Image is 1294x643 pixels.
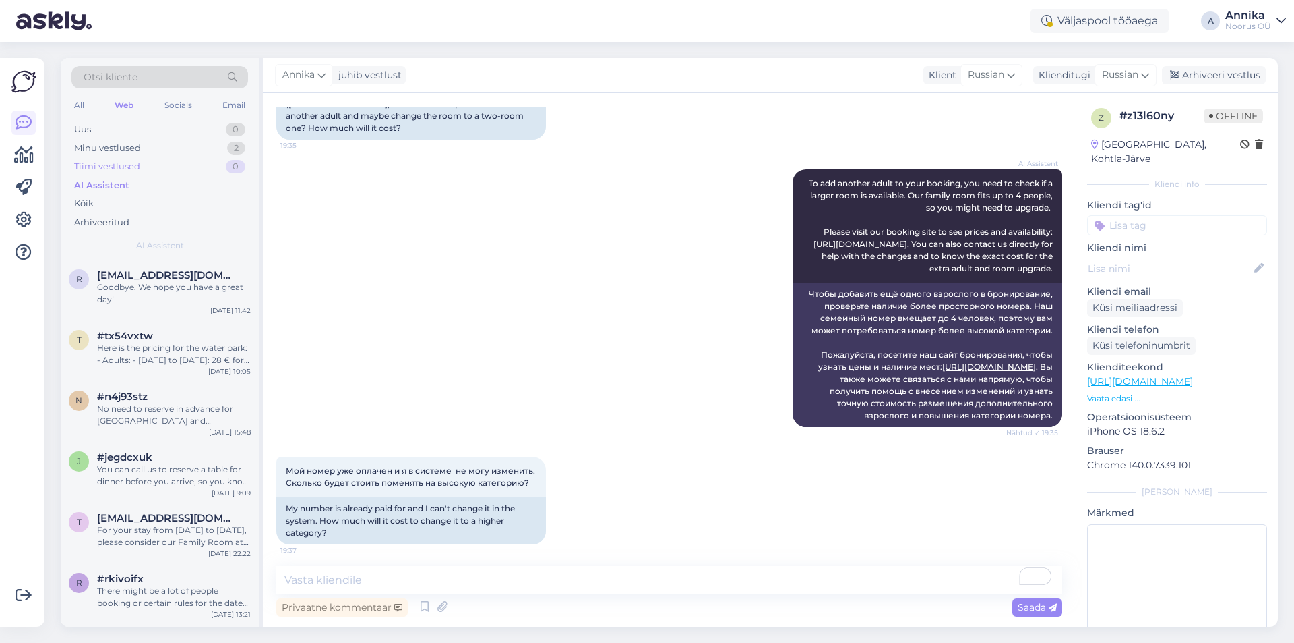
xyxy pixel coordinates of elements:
a: AnnikaNoorus OÜ [1225,10,1286,32]
div: 2 [227,142,245,155]
p: Kliendi tag'id [1087,198,1267,213]
div: Socials [162,96,195,114]
div: Hello. I have booked a family room 2 adults and 2 children ([DEMOGRAPHIC_DATA]). 14-16.09.25 Is i... [276,80,546,140]
span: t [77,517,82,527]
p: iPhone OS 18.6.2 [1087,424,1267,439]
input: Lisa nimi [1088,261,1252,276]
span: Russian [968,67,1004,82]
div: Arhiveeritud [74,216,129,229]
div: Noorus OÜ [1225,21,1271,32]
div: Here is the pricing for the water park: - Adults: - [DATE] to [DATE]: 28 € for 4 hours - [DATE] a... [97,342,251,366]
div: Privaatne kommentaar [276,598,408,617]
div: There might be a lot of people booking or certain rules for the dates you picked. I can help you ... [97,585,251,609]
div: Goodbye. We hope you have a great day! [97,281,251,306]
div: AI Assistent [74,179,129,192]
p: Kliendi email [1087,285,1267,299]
span: Russian [1102,67,1138,82]
div: Uus [74,123,91,136]
div: Küsi telefoninumbrit [1087,337,1196,355]
p: Klienditeekond [1087,360,1267,374]
a: [URL][DOMAIN_NAME] [1087,375,1193,387]
p: Brauser [1087,444,1267,458]
img: Askly Logo [11,69,36,94]
span: z [1099,113,1104,123]
p: Kliendi nimi [1087,241,1267,255]
span: 19:37 [280,545,331,555]
div: Klienditugi [1033,68,1090,82]
span: n [75,395,82,406]
span: #tx54vxtw [97,330,153,342]
span: #rkivoifx [97,573,144,585]
div: [PERSON_NAME] [1087,486,1267,498]
span: j [77,456,81,466]
div: Web [112,96,136,114]
p: Operatsioonisüsteem [1087,410,1267,424]
div: Arhiveeri vestlus [1162,66,1266,84]
span: reet.viikholm@gmail.com [97,269,237,281]
p: Vaata edasi ... [1087,393,1267,405]
div: 0 [226,160,245,173]
div: A [1201,11,1220,30]
span: AI Assistent [1008,159,1058,169]
span: r [76,578,82,588]
div: Kõik [74,197,94,211]
span: #n4j93stz [97,391,148,403]
div: You can call us to reserve a table for dinner before you arrive, so you know if we have space. Or... [97,464,251,488]
span: Nähtud ✓ 19:35 [1006,428,1058,438]
span: Offline [1204,109,1263,123]
div: [DATE] 22:22 [208,549,251,559]
span: Annika [282,67,315,82]
div: Minu vestlused [74,142,141,155]
div: Küsi meiliaadressi [1087,299,1183,317]
p: Kliendi telefon [1087,323,1267,337]
span: #jegdcxuk [97,451,152,464]
div: Väljaspool tööaega [1030,9,1169,33]
span: Saada [1018,601,1057,613]
p: Chrome 140.0.7339.101 [1087,458,1267,472]
div: juhib vestlust [333,68,402,82]
div: [DATE] 9:09 [212,488,251,498]
div: My number is already paid for and I can't change it in the system. How much will it cost to chang... [276,497,546,544]
div: [GEOGRAPHIC_DATA], Kohtla-Järve [1091,138,1240,166]
span: AI Assistent [136,240,184,252]
div: [DATE] 11:42 [210,306,251,316]
div: [DATE] 10:05 [208,366,251,376]
a: [URL][DOMAIN_NAME] [942,362,1036,372]
span: tash_1987@bk.ru [97,512,237,524]
div: # z13l60ny [1119,108,1204,124]
div: For your stay from [DATE] to [DATE], please consider our Family Room at [GEOGRAPHIC_DATA]. It fit... [97,524,251,549]
div: Tiimi vestlused [74,160,140,173]
span: 19:35 [280,140,331,150]
p: Märkmed [1087,506,1267,520]
div: [DATE] 15:48 [209,427,251,437]
span: To add another adult to your booking, you need to check if a larger room is available. Our family... [809,178,1055,273]
span: r [76,274,82,284]
div: All [71,96,87,114]
span: t [77,335,82,345]
div: Klient [923,68,956,82]
input: Lisa tag [1087,215,1267,235]
div: Kliendi info [1087,178,1267,190]
a: [URL][DOMAIN_NAME] [813,239,907,249]
div: Чтобы добавить ещё одного взрослого в бронирование, проверьте наличие более просторного номера. Н... [793,283,1062,427]
div: Email [220,96,248,114]
textarea: To enrich screen reader interactions, please activate Accessibility in Grammarly extension settings [276,566,1062,594]
div: [DATE] 13:21 [211,609,251,619]
span: Otsi kliente [84,70,137,84]
div: No need to reserve in advance for [GEOGRAPHIC_DATA] and [GEOGRAPHIC_DATA]. Just come and enjoy. [97,403,251,427]
div: Annika [1225,10,1271,21]
div: 0 [226,123,245,136]
span: Мой номер уже оплачен и я в системе не могу изменить. Сколько будет стоить поменять на высокую ка... [286,466,537,488]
